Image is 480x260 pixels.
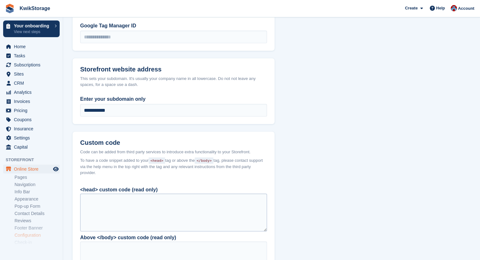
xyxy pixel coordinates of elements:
p: View next steps [14,29,51,35]
a: Preview store [52,165,60,173]
a: Check-in [15,240,60,246]
a: menu [3,165,60,173]
a: menu [3,79,60,88]
span: Tasks [14,51,52,60]
span: Analytics [14,88,52,97]
span: Account [458,5,474,12]
span: Help [436,5,445,11]
span: Create [405,5,418,11]
a: menu [3,42,60,51]
a: Configuration [15,232,60,238]
img: Georgie Harkus-Hodgson [451,5,457,11]
span: Coupons [14,115,52,124]
p: Your onboarding [14,24,51,28]
a: Appearance [15,196,60,202]
div: Code can be added from third party services to introduce extra functionality to your Storefront. [80,149,267,155]
a: menu [3,51,60,60]
div: This sets your subdomain. It's usually your company name in all lowercase. Do not not leave any s... [80,76,267,88]
span: Storefront [6,157,63,163]
a: Pages [15,174,60,180]
a: Your onboarding View next steps [3,20,60,37]
h2: Storefront website address [80,66,267,73]
span: Pricing [14,106,52,115]
label: Google Tag Manager ID [80,22,267,30]
label: Enter your subdomain only [80,95,267,103]
a: menu [3,143,60,151]
a: KwikStorage [17,3,53,14]
div: <head> custom code (read only) [80,186,267,194]
span: Insurance [14,124,52,133]
span: CRM [14,79,52,88]
a: menu [3,88,60,97]
a: Reviews [15,218,60,224]
span: Settings [14,133,52,142]
a: Info Bar [15,189,60,195]
a: Contact Details [15,211,60,217]
code: </body> [195,157,213,164]
span: Invoices [14,97,52,106]
span: Online Store [14,165,52,173]
code: <head> [149,157,165,164]
h2: Custom code [80,139,267,146]
a: menu [3,133,60,142]
a: menu [3,97,60,106]
div: Above </body> custom code (read only) [80,234,267,241]
a: menu [3,124,60,133]
span: To have a code snippet added to your tag or above the tag, please contact support via the help me... [80,157,267,176]
span: Subscriptions [14,60,52,69]
a: menu [3,106,60,115]
span: Capital [14,143,52,151]
span: Home [14,42,52,51]
span: Sites [14,70,52,78]
a: menu [3,60,60,69]
a: Footer Banner [15,225,60,231]
a: menu [3,70,60,78]
a: Pop-up Form [15,203,60,209]
a: Navigation [15,182,60,188]
a: menu [3,115,60,124]
img: stora-icon-8386f47178a22dfd0bd8f6a31ec36ba5ce8667c1dd55bd0f319d3a0aa187defe.svg [5,4,15,13]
